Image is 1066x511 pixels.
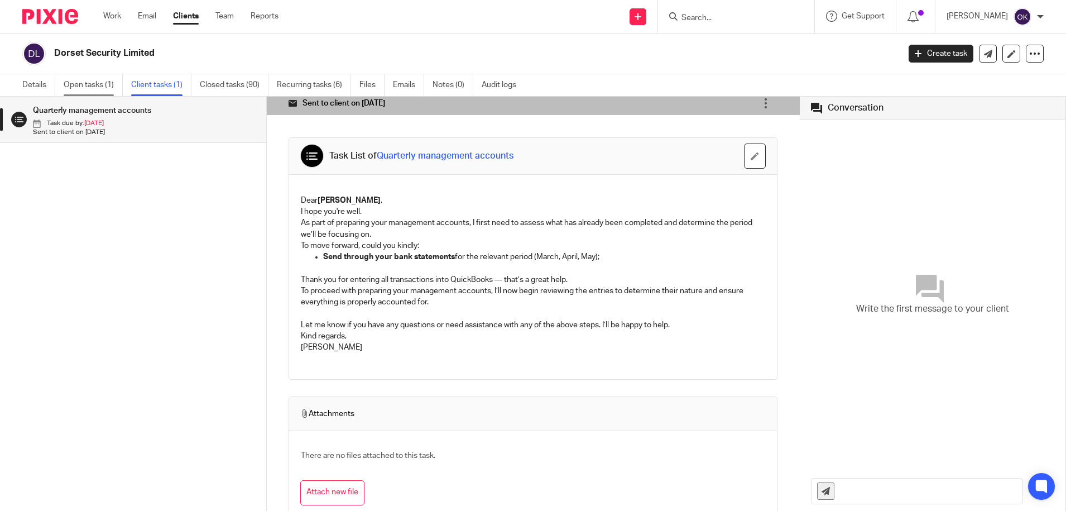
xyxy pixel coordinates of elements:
a: Recurring tasks (6) [277,74,351,96]
p: To proceed with preparing your management accounts, I’ll now begin reviewing the entries to deter... [301,285,765,308]
div: Conversation [828,102,883,114]
p: As part of preparing your management accounts, I first need to assess what has already been compl... [301,217,765,240]
p: for the relevant period (March, April, May); [323,251,765,262]
span: Attachments [300,408,354,419]
p: Sent to client on [DATE] [33,128,255,137]
p: [PERSON_NAME] [947,11,1008,22]
a: Audit logs [482,74,525,96]
a: Closed tasks (90) [200,74,268,96]
img: svg%3E [22,42,46,65]
strong: Send through your bank statements [323,253,455,261]
a: Emails [393,74,424,96]
span: Get Support [842,12,885,20]
div: Sent to client on [DATE] [289,98,385,109]
span: There are no files attached to this task. [301,452,435,460]
a: Team [215,11,234,22]
p: Task due by: [33,119,255,128]
h2: Dorset Security Limited [54,47,724,59]
a: Clients [173,11,199,22]
p: Thank you for entering all transactions into QuickBooks — that’s a great help. [301,274,765,285]
a: Email [138,11,156,22]
a: Client tasks (1) [131,74,191,96]
div: Task List of [329,150,513,162]
h1: Quarterly management accounts [33,102,218,119]
img: Pixie [22,9,78,24]
p: To move forward, could you kindly: [301,240,765,251]
p: Let me know if you have any questions or need assistance with any of the above steps. I’ll be hap... [301,319,765,331]
a: Details [22,74,55,96]
button: Attach new file [300,480,364,505]
p: Kind regards, [PERSON_NAME] [301,331,765,354]
img: svg%3E [1014,8,1031,26]
a: Quarterly management accounts [377,151,513,160]
a: Reports [251,11,278,22]
a: Create task [909,45,973,63]
input: Search [680,13,781,23]
span: [DATE] [84,120,104,126]
a: Files [359,74,385,96]
a: Notes (0) [433,74,473,96]
strong: [PERSON_NAME] [318,197,381,204]
a: Work [103,11,121,22]
span: Write the first message to your client [856,303,1009,316]
a: Open tasks (1) [64,74,123,96]
p: I hope you're well. [301,206,765,217]
p: Dear , [301,195,765,206]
